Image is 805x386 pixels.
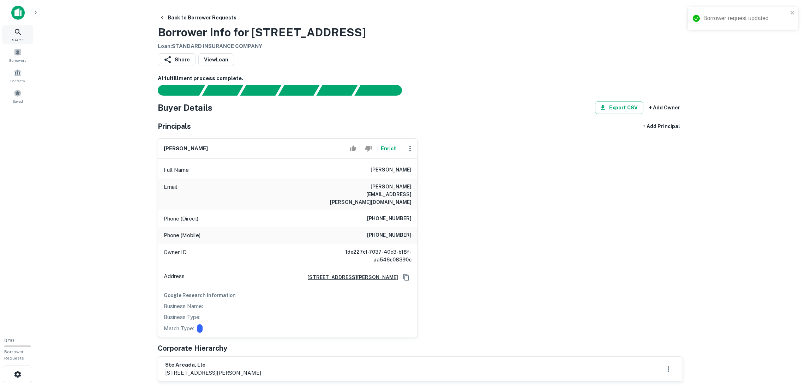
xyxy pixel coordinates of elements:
span: Saved [13,98,23,104]
div: Your request is received and processing... [202,85,243,96]
h6: [PERSON_NAME] [164,145,208,153]
h6: 1de227c1-7037-40c3-b18f-aa546c08390c [327,248,411,264]
span: Borrower Requests [4,349,24,361]
h6: Google Research Information [164,291,411,299]
div: AI fulfillment process complete. [355,85,410,96]
p: Phone (Mobile) [164,231,200,240]
h6: [PERSON_NAME][EMAIL_ADDRESS][PERSON_NAME][DOMAIN_NAME] [327,183,411,206]
button: + Add Owner [646,101,683,114]
p: Full Name [164,166,189,174]
button: Back to Borrower Requests [156,11,239,24]
button: + Add Principal [640,120,683,133]
button: Enrich [378,141,400,156]
p: Business Type: [164,313,200,321]
h3: Borrower Info for [STREET_ADDRESS] [158,24,366,41]
h6: [PHONE_NUMBER] [367,215,411,223]
a: Borrowers [2,46,33,65]
button: Export CSV [595,101,643,114]
p: Phone (Direct) [164,215,198,223]
h4: Buyer Details [158,101,212,114]
p: Email [164,183,177,206]
div: Borrower request updated [703,14,788,23]
p: Address [164,272,185,283]
p: Owner ID [164,248,187,264]
img: capitalize-icon.png [11,6,25,20]
p: Business Name: [164,302,203,310]
h5: Corporate Hierarchy [158,343,227,354]
span: Borrowers [9,58,26,63]
span: Search [12,37,24,43]
button: Share [158,53,196,66]
p: Match Type: [164,324,194,333]
div: Documents found, AI parsing details... [240,85,281,96]
button: close [790,10,795,17]
a: Search [2,25,33,44]
h6: AI fulfillment process complete. [158,74,683,83]
p: [STREET_ADDRESS][PERSON_NAME] [165,369,261,377]
span: Contacts [11,78,25,84]
a: Saved [2,86,33,105]
button: Accept [347,141,359,156]
h5: Principals [158,121,191,132]
a: Contacts [2,66,33,85]
h6: [PHONE_NUMBER] [367,231,411,240]
span: 0 / 10 [4,338,14,343]
div: Sending borrower request to AI... [149,85,202,96]
button: Copy Address [401,272,411,283]
button: Reject [362,141,374,156]
div: Principals found, still searching for contact information. This may take time... [316,85,358,96]
a: [STREET_ADDRESS][PERSON_NAME] [302,273,398,281]
h6: stc arcada, llc [165,361,261,369]
a: ViewLoan [198,53,234,66]
h6: [PERSON_NAME] [371,166,411,174]
div: Principals found, AI now looking for contact information... [278,85,319,96]
iframe: Chat Widget [770,330,805,363]
h6: Loan : STANDARD INSURANCE COMPANY [158,42,366,50]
